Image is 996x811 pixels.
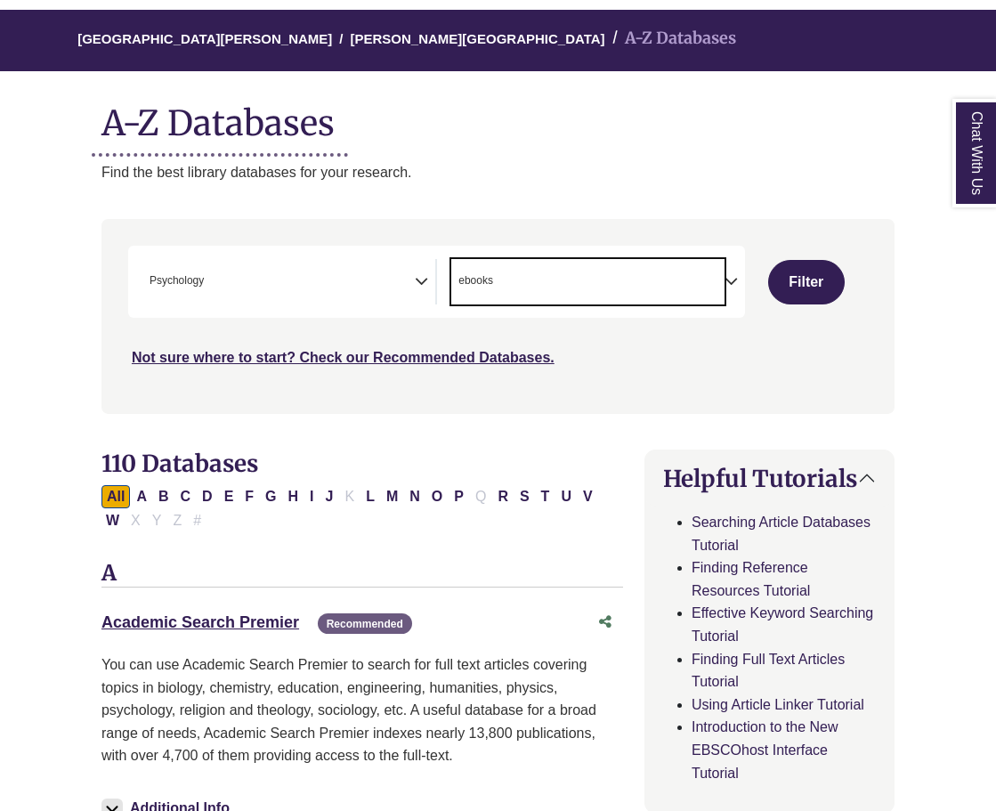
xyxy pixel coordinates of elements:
[101,449,258,478] span: 110 Databases
[514,485,535,508] button: Filter Results S
[426,485,448,508] button: Filter Results O
[101,10,895,71] nav: breadcrumb
[381,485,403,508] button: Filter Results M
[692,719,838,780] a: Introduction to the New EBSCOhost Interface Tutorial
[404,485,425,508] button: Filter Results N
[605,26,736,52] li: A-Z Databases
[77,28,332,46] a: [GEOGRAPHIC_DATA][PERSON_NAME]
[131,485,152,508] button: Filter Results A
[304,485,319,508] button: Filter Results I
[197,485,218,508] button: Filter Results D
[692,605,873,644] a: Effective Keyword Searching Tutorial
[101,161,895,184] p: Find the best library databases for your research.
[451,272,493,289] li: ebooks
[320,485,339,508] button: Filter Results J
[153,485,174,508] button: Filter Results B
[101,488,600,527] div: Alpha-list to filter by first letter of database name
[101,485,130,508] button: All
[768,260,845,304] button: Submit for Search Results
[692,652,845,690] a: Finding Full Text Articles Tutorial
[101,653,623,767] p: You can use Academic Search Premier to search for full text articles covering topics in biology, ...
[458,272,493,289] span: ebooks
[536,485,555,508] button: Filter Results T
[150,272,204,289] span: Psychology
[492,485,514,508] button: Filter Results R
[350,28,604,46] a: [PERSON_NAME][GEOGRAPHIC_DATA]
[692,697,864,712] a: Using Article Linker Tutorial
[142,272,204,289] li: Psychology
[645,450,894,507] button: Helpful Tutorials
[101,219,895,413] nav: Search filters
[207,276,215,290] textarea: Search
[497,276,505,290] textarea: Search
[587,605,623,639] button: Share this database
[578,485,598,508] button: Filter Results V
[175,485,197,508] button: Filter Results C
[692,515,870,553] a: Searching Article Databases Tutorial
[260,485,281,508] button: Filter Results G
[239,485,259,508] button: Filter Results F
[692,560,810,598] a: Finding Reference Resources Tutorial
[219,485,239,508] button: Filter Results E
[449,485,469,508] button: Filter Results P
[555,485,577,508] button: Filter Results U
[101,613,299,631] a: Academic Search Premier
[132,350,555,365] a: Not sure where to start? Check our Recommended Databases.
[101,89,895,143] h1: A-Z Databases
[101,509,125,532] button: Filter Results W
[101,561,623,588] h3: A
[360,485,380,508] button: Filter Results L
[318,613,412,634] span: Recommended
[283,485,304,508] button: Filter Results H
